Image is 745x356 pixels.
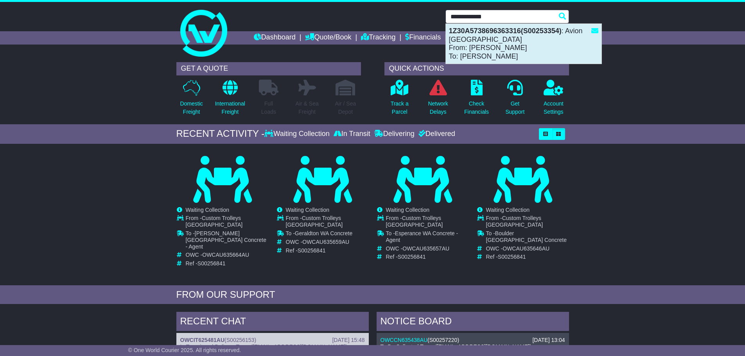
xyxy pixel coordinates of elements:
[384,62,569,75] div: QUICK ACTIONS
[386,245,469,254] td: OWC -
[186,230,268,252] td: To -
[332,130,372,138] div: In Transit
[286,215,368,230] td: From -
[302,239,349,245] span: OWCAU635659AU
[486,254,569,260] td: Ref -
[464,100,489,116] p: Check Financials
[305,31,351,45] a: Quote/Book
[386,207,430,213] span: Waiting Collection
[226,337,255,343] span: S00256153
[186,207,230,213] span: Waiting Collection
[254,31,296,45] a: Dashboard
[286,247,368,254] td: Ref -
[332,337,364,343] div: [DATE] 15:48
[381,337,428,343] a: OWCCN635438AU
[505,100,524,116] p: Get Support
[449,27,562,35] strong: 1Z30A5738696363316(S00253354)
[386,230,458,243] span: Esperance WA Concrete - Agent
[176,62,361,75] div: GET A QUOTE
[286,215,343,228] span: Custom Trolleys [GEOGRAPHIC_DATA]
[416,130,455,138] div: Delivered
[405,31,441,45] a: Financials
[180,100,203,116] p: Domestic Freight
[335,100,356,116] p: Air / Sea Depot
[503,245,549,252] span: OWCAU635646AU
[202,252,249,258] span: OWCAU635664AU
[180,343,348,350] span: In Transit and Delivery Team ([EMAIL_ADDRESS][DOMAIN_NAME])
[486,215,569,230] td: From -
[176,128,265,140] div: RECENT ACTIVITY -
[186,215,268,230] td: From -
[486,245,569,254] td: OWC -
[429,337,458,343] span: S00257220
[402,245,449,252] span: OWCAU635657AU
[386,254,469,260] td: Ref -
[427,79,448,120] a: NetworkDelays
[186,230,266,250] span: [PERSON_NAME] [GEOGRAPHIC_DATA] Concrete - Agent
[295,230,352,236] span: Geraldton WA Concrete
[186,252,268,260] td: OWC -
[446,24,601,64] div: : Avion [GEOGRAPHIC_DATA] From: [PERSON_NAME] To: [PERSON_NAME]
[180,337,225,343] a: OWCIT625481AU
[505,79,525,120] a: GetSupport
[176,289,569,301] div: FROM OUR SUPPORT
[543,79,564,120] a: AccountSettings
[464,79,489,120] a: CheckFinancials
[391,100,409,116] p: Track a Parcel
[296,100,319,116] p: Air & Sea Freight
[186,215,243,228] span: Custom Trolleys [GEOGRAPHIC_DATA]
[361,31,395,45] a: Tracking
[176,312,369,333] div: RECENT CHAT
[386,230,469,245] td: To -
[180,79,203,120] a: DomesticFreight
[377,312,569,333] div: NOTICE BOARD
[180,337,365,343] div: ( )
[186,260,268,267] td: Ref -
[197,260,226,267] span: S00256841
[486,207,530,213] span: Waiting Collection
[381,337,565,343] div: ( )
[372,130,416,138] div: Delivering
[386,215,469,230] td: From -
[390,79,409,120] a: Track aParcel
[544,100,564,116] p: Account Settings
[381,343,531,350] span: To Be Collected Team ([EMAIL_ADDRESS][DOMAIN_NAME])
[128,347,241,353] span: © One World Courier 2025. All rights reserved.
[498,254,526,260] span: S00256841
[486,215,543,228] span: Custom Trolleys [GEOGRAPHIC_DATA]
[386,215,443,228] span: Custom Trolleys [GEOGRAPHIC_DATA]
[215,79,246,120] a: InternationalFreight
[298,247,326,254] span: S00256841
[532,337,565,343] div: [DATE] 13:04
[215,100,245,116] p: International Freight
[398,254,426,260] span: S00256841
[286,230,368,239] td: To -
[259,100,278,116] p: Full Loads
[428,100,448,116] p: Network Delays
[286,239,368,247] td: OWC -
[286,207,330,213] span: Waiting Collection
[486,230,569,245] td: To -
[486,230,567,243] span: Boulder [GEOGRAPHIC_DATA] Concrete
[264,130,331,138] div: Waiting Collection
